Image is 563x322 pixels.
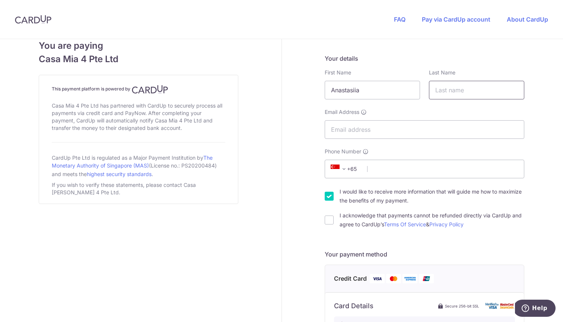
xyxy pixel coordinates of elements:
[39,39,238,52] span: You are paying
[429,69,455,76] label: Last Name
[325,54,524,63] h5: Your details
[394,16,405,23] a: FAQ
[325,69,351,76] label: First Name
[370,274,385,283] img: Visa
[328,165,362,173] span: +65
[515,300,556,318] iframe: Opens a widget where you can find more information
[429,81,524,99] input: Last name
[52,101,225,133] div: Casa Mia 4 Pte Ltd has partnered with CardUp to securely process all payments via credit card and...
[429,221,464,227] a: Privacy Policy
[334,302,373,310] h6: Card Details
[325,108,359,116] span: Email Address
[340,187,524,205] label: I would like to receive more information that will guide me how to maximize the benefits of my pa...
[52,180,225,198] div: If you wish to verify these statements, please contact Casa [PERSON_NAME] 4 Pte Ltd.
[485,303,515,309] img: card secure
[419,274,434,283] img: Union Pay
[331,165,349,173] span: +65
[384,221,426,227] a: Terms Of Service
[386,274,401,283] img: Mastercard
[325,120,524,139] input: Email address
[52,152,225,180] div: CardUp Pte Ltd is regulated as a Major Payment Institution by (License no.: PS20200484) and meets...
[507,16,548,23] a: About CardUp
[403,274,417,283] img: American Express
[334,274,367,283] span: Credit Card
[422,16,490,23] a: Pay via CardUp account
[340,211,524,229] label: I acknowledge that payments cannot be refunded directly via CardUp and agree to CardUp’s &
[39,52,238,66] span: Casa Mia 4 Pte Ltd
[87,171,152,177] a: highest security standards
[325,148,361,155] span: Phone Number
[325,81,420,99] input: First name
[445,303,479,309] span: Secure 256-bit SSL
[132,85,168,94] img: CardUp
[52,85,225,94] h4: This payment platform is powered by
[325,250,524,259] h5: Your payment method
[15,15,51,24] img: CardUp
